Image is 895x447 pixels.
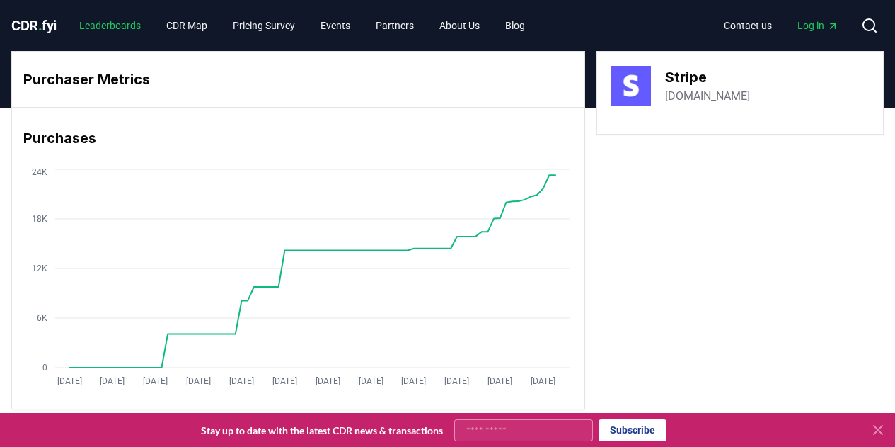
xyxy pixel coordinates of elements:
[444,376,469,386] tspan: [DATE]
[712,13,850,38] nav: Main
[494,13,536,38] a: Blog
[665,88,750,105] a: [DOMAIN_NAME]
[11,16,57,35] a: CDR.fyi
[359,376,383,386] tspan: [DATE]
[23,69,573,90] h3: Purchaser Metrics
[401,376,426,386] tspan: [DATE]
[37,313,47,323] tspan: 6K
[100,376,125,386] tspan: [DATE]
[11,17,57,34] span: CDR fyi
[32,214,47,224] tspan: 18K
[186,376,211,386] tspan: [DATE]
[272,376,297,386] tspan: [DATE]
[316,376,340,386] tspan: [DATE]
[32,167,47,177] tspan: 24K
[32,264,47,273] tspan: 12K
[155,13,219,38] a: CDR Map
[221,13,306,38] a: Pricing Survey
[364,13,425,38] a: Partners
[57,376,82,386] tspan: [DATE]
[23,128,573,149] h3: Purchases
[68,13,152,38] a: Leaderboards
[428,13,491,38] a: About Us
[68,13,536,38] nav: Main
[665,67,750,88] h3: Stripe
[38,17,42,34] span: .
[611,66,651,106] img: Stripe-logo
[309,13,362,38] a: Events
[531,376,555,386] tspan: [DATE]
[487,376,512,386] tspan: [DATE]
[143,376,168,386] tspan: [DATE]
[786,13,850,38] a: Log in
[712,13,783,38] a: Contact us
[797,18,838,33] span: Log in
[42,363,47,373] tspan: 0
[229,376,254,386] tspan: [DATE]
